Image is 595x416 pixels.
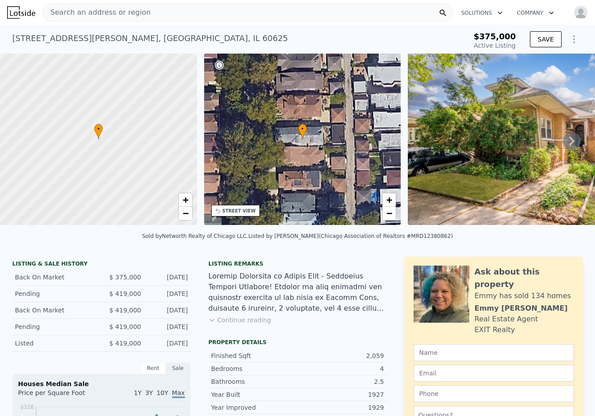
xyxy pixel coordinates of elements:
[7,6,35,19] img: Lotside
[248,233,453,239] div: Listed by [PERSON_NAME] (Chicago Association of Realtors #MRD12380862)
[15,322,94,331] div: Pending
[182,194,188,205] span: +
[211,390,298,399] div: Year Built
[386,194,392,205] span: +
[298,390,384,399] div: 1927
[298,377,384,386] div: 2.5
[209,260,387,267] div: Listing remarks
[382,193,396,207] a: Zoom in
[109,340,141,347] span: $ 419,000
[382,207,396,220] a: Zoom out
[298,125,307,133] span: •
[574,5,588,20] img: avatar
[109,274,141,281] span: $ 375,000
[414,385,574,402] input: Phone
[386,208,392,219] span: −
[134,389,141,396] span: 1Y
[475,324,515,335] div: EXIT Realty
[209,316,271,324] button: Continue reading
[18,379,185,388] div: Houses Median Sale
[142,233,248,239] div: Sold by Networth Realty of Chicago LLC .
[298,124,307,139] div: •
[530,31,561,47] button: SAVE
[18,388,102,403] div: Price per Square Foot
[148,339,188,348] div: [DATE]
[298,364,384,373] div: 4
[172,389,185,398] span: Max
[94,125,103,133] span: •
[94,124,103,139] div: •
[148,289,188,298] div: [DATE]
[475,314,538,324] div: Real Estate Agent
[565,30,583,48] button: Show Options
[222,208,256,214] div: STREET VIEW
[148,322,188,331] div: [DATE]
[454,5,510,21] button: Solutions
[156,389,168,396] span: 10Y
[510,5,561,21] button: Company
[211,403,298,412] div: Year Improved
[15,289,94,298] div: Pending
[43,7,151,18] span: Search an address or region
[109,290,141,297] span: $ 419,000
[109,323,141,330] span: $ 419,000
[475,266,574,291] div: Ask about this property
[298,351,384,360] div: 2,059
[414,344,574,361] input: Name
[209,339,387,346] div: Property details
[179,207,192,220] a: Zoom out
[145,389,153,396] span: 3Y
[148,306,188,315] div: [DATE]
[211,377,298,386] div: Bathrooms
[15,306,94,315] div: Back On Market
[298,403,384,412] div: 1929
[15,273,94,282] div: Back On Market
[474,42,516,49] span: Active Listing
[475,303,568,314] div: Emmy [PERSON_NAME]
[211,364,298,373] div: Bedrooms
[474,32,516,41] span: $375,000
[20,404,34,410] tspan: $328
[211,351,298,360] div: Finished Sqft
[109,307,141,314] span: $ 419,000
[475,291,571,301] div: Emmy has sold 134 homes
[414,365,574,382] input: Email
[141,362,166,374] div: Rent
[182,208,188,219] span: −
[148,273,188,282] div: [DATE]
[12,260,191,269] div: LISTING & SALE HISTORY
[15,339,94,348] div: Listed
[12,32,288,45] div: [STREET_ADDRESS][PERSON_NAME] , [GEOGRAPHIC_DATA] , IL 60625
[209,271,387,314] div: Loremip Dolorsita co Adipis Elit - Seddoeius Tempori Utlabore! Etdolor ma aliq enimadmi ven quisn...
[179,193,192,207] a: Zoom in
[166,362,191,374] div: Sale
